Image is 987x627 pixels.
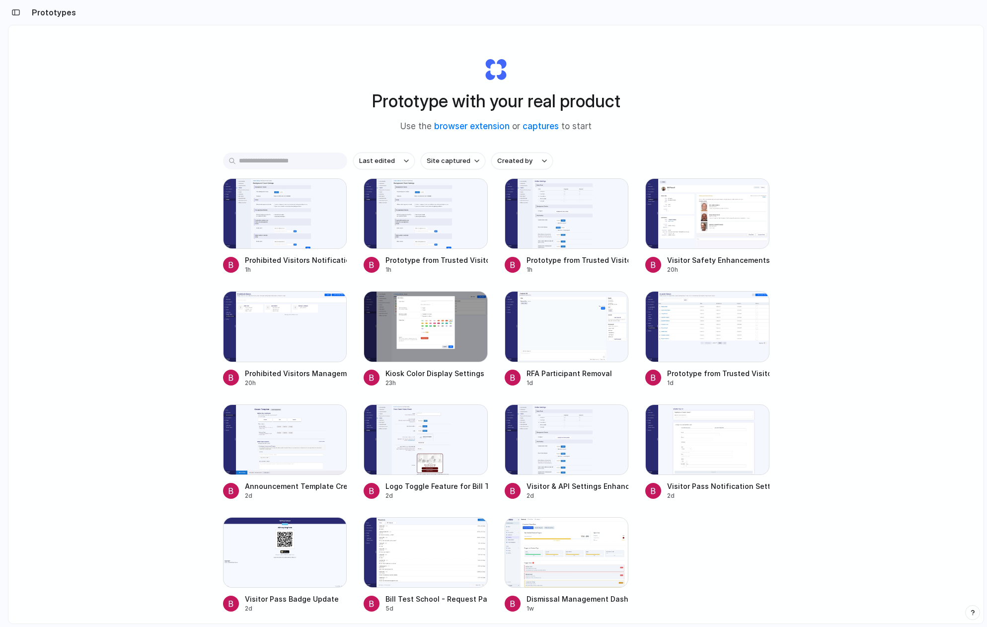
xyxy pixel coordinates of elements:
a: Visitor Pass Badge UpdateVisitor Pass Badge Update2d [223,517,347,613]
a: Prohibited Visitors ManagementProhibited Visitors Management20h [223,291,347,387]
span: Last edited [359,156,395,166]
a: Visitor Safety EnhancementsVisitor Safety Enhancements20h [645,178,769,274]
a: Logo Toggle Feature for Bill Test SchoolLogo Toggle Feature for Bill Test School2d [364,404,488,500]
a: Prototype from Trusted Visitors Action RequiredPrototype from Trusted Visitors Action Required1h [505,178,629,274]
a: Prototype from Trusted Visitors Action RequiredPrototype from Trusted Visitors Action Required1h [364,178,488,274]
div: 5d [385,604,488,613]
button: Site captured [421,153,485,169]
div: 1d [527,379,612,388]
div: 20h [245,379,347,388]
div: 1h [245,265,347,274]
div: Logo Toggle Feature for Bill Test School [385,481,488,491]
div: RFA Participant Removal [527,368,612,379]
button: Created by [491,153,553,169]
div: Prototype from Trusted Visitors Page [667,368,769,379]
div: 2d [527,491,629,500]
div: Visitor Safety Enhancements [667,255,769,265]
span: Use the or to start [400,120,592,133]
a: Prohibited Visitors Notification SettingsProhibited Visitors Notification Settings1h [223,178,347,274]
h2: Prototypes [28,6,76,18]
div: Prototype from Trusted Visitors Action Required [527,255,629,265]
a: Kiosk Color Display SettingsKiosk Color Display Settings23h [364,291,488,387]
div: Announcement Template Creation for Ruvna [245,481,347,491]
div: Visitor Pass Notification Settings [667,481,769,491]
div: 1w [527,604,629,613]
div: Visitor & API Settings Enhancement [527,481,629,491]
div: Dismissal Management Dashboard [527,594,629,604]
a: Prototype from Trusted Visitors PagePrototype from Trusted Visitors Page1d [645,291,769,387]
div: 1h [385,265,488,274]
div: Kiosk Color Display Settings [385,368,484,379]
a: Visitor Pass Notification SettingsVisitor Pass Notification Settings2d [645,404,769,500]
span: Site captured [427,156,470,166]
div: 1h [527,265,629,274]
a: Dismissal Management DashboardDismissal Management Dashboard1w [505,517,629,613]
button: Last edited [353,153,415,169]
a: RFA Participant RemovalRFA Participant Removal1d [505,291,629,387]
h1: Prototype with your real product [372,88,620,114]
div: Visitor Pass Badge Update [245,594,339,604]
div: 2d [385,491,488,500]
div: Prohibited Visitors Notification Settings [245,255,347,265]
div: 2d [245,604,339,613]
span: Created by [497,156,532,166]
a: Visitor & API Settings EnhancementVisitor & API Settings Enhancement2d [505,404,629,500]
a: browser extension [434,121,510,131]
div: 1d [667,379,769,388]
div: Prototype from Trusted Visitors Action Required [385,255,488,265]
div: 20h [667,265,769,274]
div: 23h [385,379,484,388]
div: 2d [245,491,347,500]
div: Prohibited Visitors Management [245,368,347,379]
div: Bill Test School - Request Page Enhancements [385,594,488,604]
a: captures [523,121,559,131]
a: Announcement Template Creation for RuvnaAnnouncement Template Creation for Ruvna2d [223,404,347,500]
a: Bill Test School - Request Page EnhancementsBill Test School - Request Page Enhancements5d [364,517,488,613]
div: 2d [667,491,769,500]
